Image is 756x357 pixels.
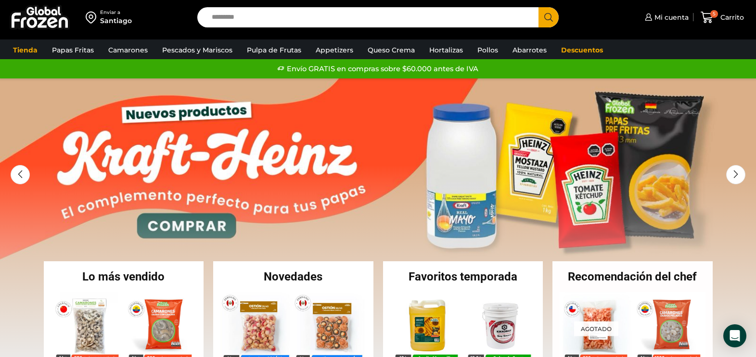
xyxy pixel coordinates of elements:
h2: Recomendación del chef [552,271,713,282]
a: Mi cuenta [642,8,689,27]
h2: Novedades [213,271,373,282]
a: Hortalizas [424,41,468,59]
a: Papas Fritas [47,41,99,59]
a: 5 Carrito [698,6,746,29]
span: Mi cuenta [652,13,689,22]
div: Enviar a [100,9,132,16]
h2: Lo más vendido [44,271,204,282]
a: Descuentos [556,41,608,59]
a: Camarones [103,41,153,59]
img: address-field-icon.svg [86,9,100,25]
button: Search button [538,7,559,27]
a: Tienda [8,41,42,59]
a: Appetizers [311,41,358,59]
h2: Favoritos temporada [383,271,543,282]
span: Carrito [718,13,744,22]
span: 5 [710,10,718,18]
div: Next slide [726,165,745,184]
a: Pulpa de Frutas [242,41,306,59]
a: Pescados y Mariscos [157,41,237,59]
div: Open Intercom Messenger [723,324,746,347]
a: Queso Crema [363,41,420,59]
div: Previous slide [11,165,30,184]
a: Pollos [473,41,503,59]
a: Abarrotes [508,41,551,59]
p: Agotado [574,321,618,336]
div: Santiago [100,16,132,25]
